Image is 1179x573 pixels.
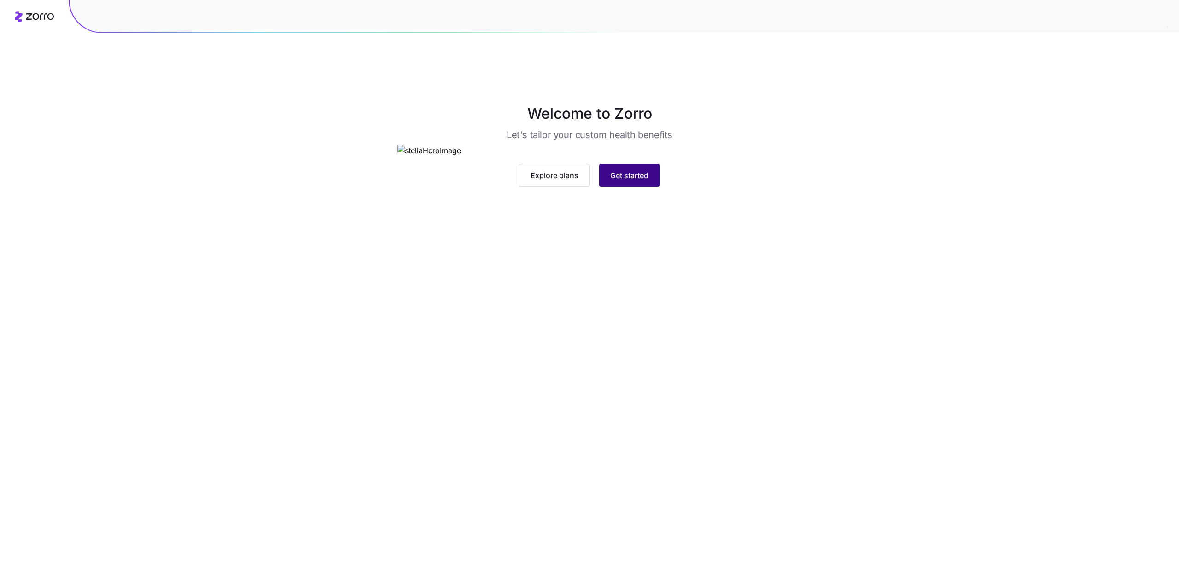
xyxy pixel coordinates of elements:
[397,145,781,156] img: stellaHeroImage
[361,103,818,125] h1: Welcome to Zorro
[519,164,590,187] button: Explore plans
[599,164,660,187] button: Get started
[610,170,648,181] span: Get started
[507,128,672,141] h3: Let's tailor your custom health benefits
[531,170,578,181] span: Explore plans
